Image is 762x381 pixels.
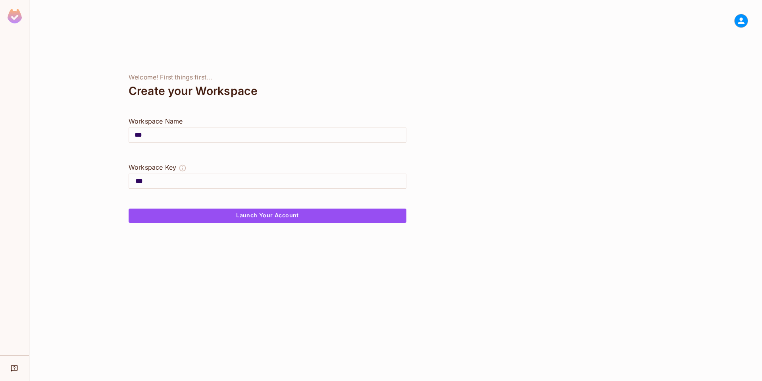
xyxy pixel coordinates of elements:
button: The Workspace Key is unique, and serves as the identifier of your workspace. [179,162,187,174]
button: Launch Your Account [129,209,406,223]
div: Workspace Name [129,116,406,126]
img: SReyMgAAAABJRU5ErkJggg== [8,9,22,23]
div: Workspace Key [129,162,176,172]
div: Welcome! First things first... [129,73,406,81]
div: Help & Updates [6,360,23,376]
div: Create your Workspace [129,81,406,101]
